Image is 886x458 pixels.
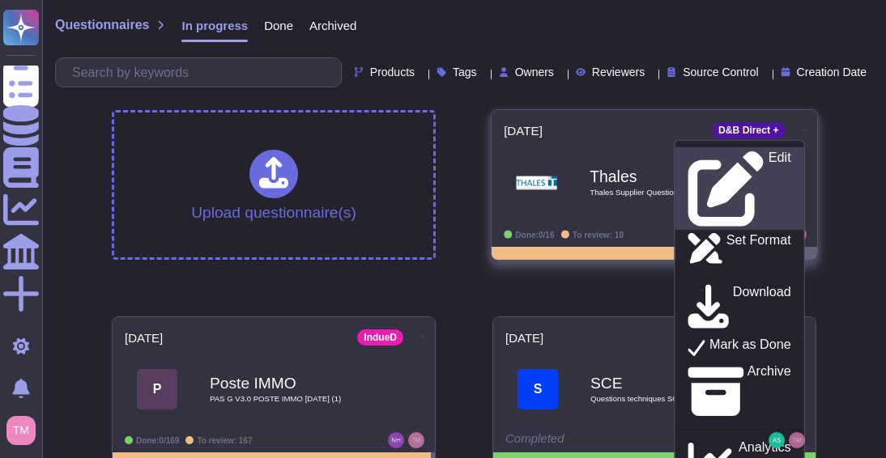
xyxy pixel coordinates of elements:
[675,361,804,422] a: Archive
[518,369,558,409] div: S
[515,66,554,78] span: Owners
[590,189,753,197] span: Thales Supplier Questionnaire ESG 2025 (1)
[388,432,404,448] img: user
[590,168,753,184] b: Thales
[790,227,807,243] img: user
[675,334,804,361] a: Mark as Done
[309,19,356,32] span: Archived
[675,281,804,334] a: Download
[748,365,791,419] p: Archive
[726,234,791,264] p: Set Format
[709,338,791,358] p: Mark as Done
[137,369,177,409] div: P
[3,413,47,448] button: user
[136,436,179,445] span: Done: 0/169
[590,395,752,403] span: Questions techniques SCE 29092025
[712,122,786,138] div: D&B Direct +
[408,432,424,448] img: user
[733,285,791,331] p: Download
[264,19,293,32] span: Done
[181,19,248,32] span: In progress
[6,416,36,445] img: user
[797,66,867,78] span: Creation Date
[516,162,557,203] img: Logo
[197,436,252,445] span: To review: 167
[370,66,415,78] span: Products
[505,432,704,448] div: Completed
[55,19,149,32] span: Questionnaires
[573,230,624,239] span: To review: 10
[191,150,356,220] div: Upload questionnaire(s)
[590,375,752,391] b: SCE
[683,66,758,78] span: Source Control
[504,125,543,137] span: [DATE]
[357,329,403,346] div: IndueD
[675,147,804,230] a: Edit
[789,432,805,448] img: user
[210,375,372,391] b: Poste IMMO
[453,66,477,78] span: Tags
[592,66,645,78] span: Reviewers
[125,332,163,344] span: [DATE]
[505,332,543,344] span: [DATE]
[64,58,341,87] input: Search by keywords
[210,395,372,403] span: PAS G V3.0 POSTE IMMO [DATE] (1)
[515,230,554,239] span: Done: 0/16
[769,432,785,448] img: user
[675,230,804,267] a: Set Format
[769,151,791,227] p: Edit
